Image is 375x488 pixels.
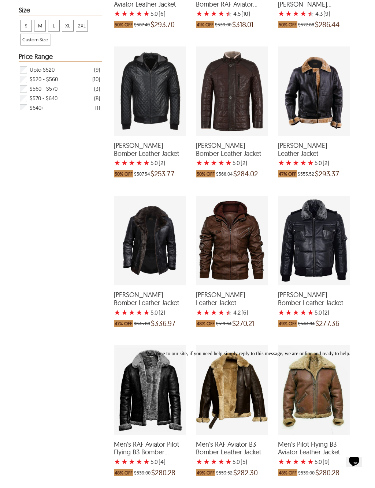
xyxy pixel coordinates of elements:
[114,142,186,157] span: Tom Bomber Leather Jacket
[278,320,297,327] span: 49% OFF
[307,159,314,166] label: 5 rating
[225,458,232,465] label: 5 rating
[159,309,163,316] span: (2
[300,309,307,316] label: 4 rating
[315,170,339,177] span: $293.37
[129,10,135,17] label: 3 rating
[136,309,142,316] label: 4 rating
[300,159,307,166] label: 4 rating
[114,320,133,327] span: 47% OFF
[196,469,215,476] span: 49% OFF
[143,458,150,465] label: 5 rating
[323,10,330,17] span: )
[216,170,233,177] span: $568.04
[196,458,203,465] label: 1 rating
[315,21,339,28] span: $286.44
[121,309,128,316] label: 2 rating
[136,458,142,465] label: 4 rating
[278,170,297,177] span: 47% OFF
[225,10,233,17] label: 5 rating
[114,281,186,330] a: Ryan Bomber Leather Jacket with a 5 Star Rating 2 Product Review which was at a price of $635.80,...
[143,10,150,17] label: 5 rating
[233,458,240,465] label: 5.0
[114,291,186,307] span: Ryan Bomber Leather Jacket
[92,75,100,84] div: ( 10 )
[196,170,215,177] span: 50% OFF
[300,458,307,465] label: 4 rating
[114,458,120,465] label: 1 rating
[233,170,258,177] span: $284.02
[307,458,314,465] label: 5 rating
[76,20,88,31] span: 2XL
[114,309,120,316] label: 1 rating
[218,458,224,465] label: 4 rating
[151,10,158,17] label: 5.0
[19,7,102,15] div: Heading Filter Men Bomber Leather Jackets by Size
[151,159,158,166] label: 5.0
[76,20,88,31] div: View 2XL Men Bomber Leather Jackets
[315,309,322,316] label: 5.0
[129,159,135,166] label: 3 rating
[136,10,142,17] label: 4 rating
[323,458,330,465] span: )
[298,170,314,177] span: $553.52
[225,309,233,316] label: 5 rating
[62,20,74,31] div: View XL Men Bomber Leather Jackets
[114,159,120,166] label: 1 rating
[298,469,315,476] span: $539.00
[218,10,224,17] label: 4 rating
[307,309,314,316] label: 5 rating
[151,469,175,476] span: $280.28
[278,159,285,166] label: 1 rating
[278,281,350,330] a: Rafael Puffer Bomber Leather Jacket with a 5 Star Rating 2 Product Review which was at a price of...
[30,103,44,113] span: $640+
[159,159,165,166] span: )
[285,309,292,316] label: 2 rating
[278,458,285,465] label: 1 rating
[134,320,150,327] span: $635.80
[136,159,142,166] label: 4 rating
[196,309,203,316] label: 1 rating
[211,10,217,17] label: 3 rating
[129,309,135,316] label: 3 rating
[151,320,175,327] span: $336.97
[232,320,254,327] span: $270.21
[216,469,233,476] span: $553.52
[151,21,175,28] span: $293.70
[315,458,322,465] label: 5.0
[114,170,133,177] span: 50% OFF
[21,20,31,31] span: S
[211,458,217,465] label: 3 rating
[3,3,228,9] div: Welcome to our site, if you need help simply reply to this message, we are online and ready to help.
[215,21,231,28] span: $539.00
[285,159,292,166] label: 2 rating
[278,10,285,17] label: 1 rating
[196,159,203,166] label: 1 rating
[20,20,32,31] div: View S Men Bomber Leather Jackets
[203,159,210,166] label: 2 rating
[19,84,100,94] div: Filter $560 - $570 Men Bomber Leather Jackets
[121,458,128,465] label: 2 rating
[218,159,224,166] label: 4 rating
[293,159,299,166] label: 3 rating
[285,458,292,465] label: 2 rating
[278,469,297,476] span: 48% OFF
[293,458,299,465] label: 3 rating
[48,20,59,31] span: L
[196,142,268,157] span: Todd Bomber Leather Jacket
[203,458,210,465] label: 2 rating
[323,159,327,166] span: (2
[62,20,73,31] span: XL
[19,103,100,113] div: Filter $640+ Men Bomber Leather Jackets
[114,10,120,17] label: 1 rating
[233,309,241,316] label: 4.2
[298,21,314,28] span: $572.88
[323,458,328,465] span: (9
[159,309,165,316] span: )
[159,10,166,17] span: )
[196,21,214,28] span: 41% OFF
[323,309,329,316] span: )
[211,309,217,316] label: 3 rating
[196,131,268,181] a: Todd Bomber Leather Jacket with a 5 Star Rating 2 Product Review which was at a price of $568.04,...
[232,21,253,28] span: $318.01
